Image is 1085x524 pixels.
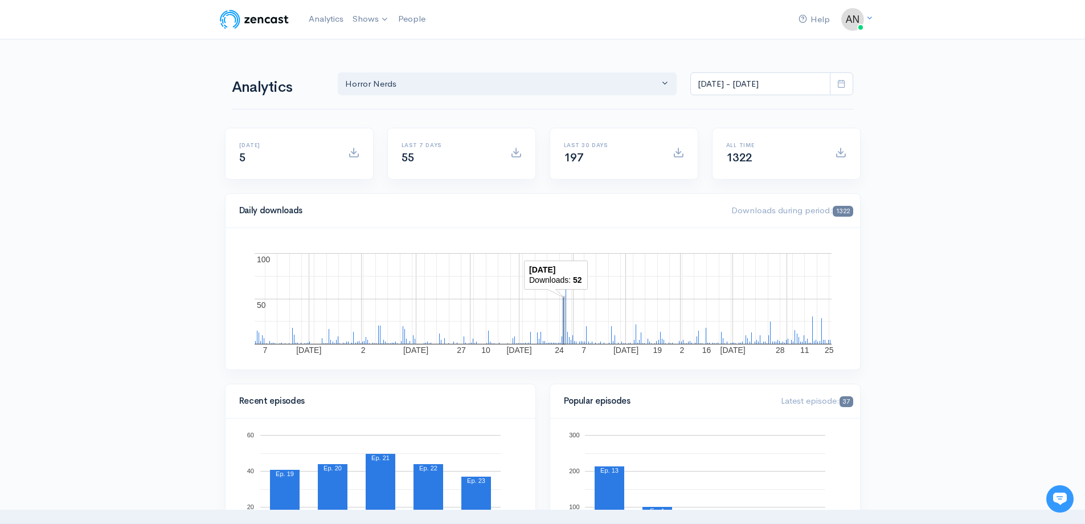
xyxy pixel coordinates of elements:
[825,346,834,355] text: 25
[257,255,271,264] text: 100
[247,503,253,510] text: 20
[33,214,203,237] input: Search articles
[564,396,768,406] h4: Popular episodes
[840,396,853,407] span: 37
[247,432,253,438] text: 60
[702,346,711,355] text: 16
[247,468,253,474] text: 40
[348,7,394,32] a: Shows
[726,151,752,165] span: 1322
[555,346,564,355] text: 24
[371,454,390,461] text: Ep. 21
[679,346,684,355] text: 2
[239,151,246,165] span: 5
[726,142,821,148] h6: All time
[467,477,485,484] text: Ep. 23
[800,346,809,355] text: 11
[573,275,582,285] text: 52
[582,346,586,355] text: 7
[345,78,660,91] div: Horror Nerds
[841,8,864,31] img: ...
[569,468,579,474] text: 200
[529,265,555,274] text: [DATE]
[481,346,490,355] text: 10
[506,346,531,355] text: [DATE]
[239,242,846,356] svg: A chart.
[15,196,212,209] p: Find an answer quickly
[720,346,745,355] text: [DATE]
[17,76,211,131] h2: Just let us know if you need anything and we'll be happy to help! 🙂
[73,158,137,167] span: New conversation
[569,503,579,510] text: 100
[794,7,834,32] a: Help
[775,346,784,355] text: 28
[402,151,415,165] span: 55
[18,151,210,174] button: New conversation
[239,206,718,216] h4: Daily downloads
[731,205,853,216] span: Downloads during period:
[600,467,619,474] text: Ep. 13
[650,507,665,514] text: Ep. 1
[276,470,294,477] text: Ep. 19
[218,8,290,31] img: ZenCast Logo
[394,7,430,31] a: People
[564,142,659,148] h6: Last 30 days
[232,79,324,96] h1: Analytics
[17,55,211,74] h1: Hi 👋
[781,395,853,406] span: Latest episode:
[613,346,638,355] text: [DATE]
[403,346,428,355] text: [DATE]
[833,206,853,217] span: 1322
[257,300,266,310] text: 50
[304,7,348,31] a: Analytics
[402,142,497,148] h6: Last 7 days
[338,72,677,96] button: Horror Nerds
[324,465,342,472] text: Ep. 20
[690,72,830,96] input: analytics date range selector
[457,346,466,355] text: 27
[569,432,579,438] text: 300
[239,142,334,148] h6: [DATE]
[564,151,584,165] span: 197
[263,346,267,355] text: 7
[239,396,515,406] h4: Recent episodes
[296,346,321,355] text: [DATE]
[361,346,365,355] text: 2
[653,346,662,355] text: 19
[419,465,437,472] text: Ep. 22
[529,275,571,285] text: Downloads:
[1046,485,1074,513] iframe: gist-messenger-bubble-iframe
